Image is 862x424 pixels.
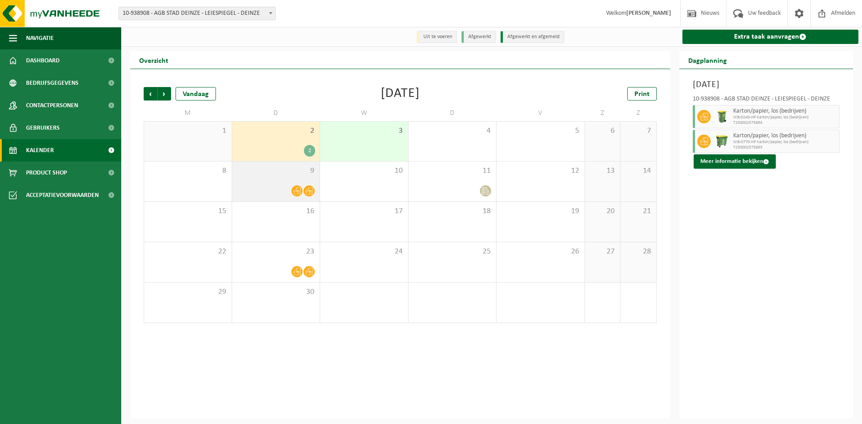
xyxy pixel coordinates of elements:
button: Meer informatie bekijken [694,154,776,169]
span: 1 [149,126,227,136]
span: Product Shop [26,162,67,184]
span: Kalender [26,139,54,162]
span: 27 [589,247,616,257]
h2: Overzicht [130,51,177,69]
span: 10-938908 - AGB STAD DEINZE - LEIESPIEGEL - DEINZE [119,7,275,20]
div: Vandaag [176,87,216,101]
span: Bedrijfsgegevens [26,72,79,94]
span: Vorige [144,87,157,101]
h2: Dagplanning [679,51,736,69]
span: Navigatie [26,27,54,49]
span: 24 [325,247,404,257]
span: T250002575893 [733,145,837,150]
span: 10 [325,166,404,176]
span: 25 [413,247,492,257]
td: V [497,105,585,121]
td: Z [585,105,621,121]
span: 4 [413,126,492,136]
td: M [144,105,232,121]
span: 12 [501,166,580,176]
span: Karton/papier, los (bedrijven) [733,132,837,140]
span: 2 [237,126,316,136]
span: 7 [625,126,651,136]
td: W [320,105,409,121]
span: 13 [589,166,616,176]
span: 26 [501,247,580,257]
span: 5 [501,126,580,136]
img: WB-0240-HPE-GN-51 [715,110,729,123]
span: 6 [589,126,616,136]
span: 10-938908 - AGB STAD DEINZE - LEIESPIEGEL - DEINZE [119,7,276,20]
span: 3 [325,126,404,136]
td: D [409,105,497,121]
span: 9 [237,166,316,176]
span: 8 [149,166,227,176]
span: Print [634,91,650,98]
img: WB-0770-HPE-GN-51 [715,135,729,148]
strong: [PERSON_NAME] [626,10,671,17]
span: 16 [237,206,316,216]
span: 11 [413,166,492,176]
span: WB-0770-HP karton/papier, los (bedrijven) [733,140,837,145]
a: Extra taak aanvragen [682,30,859,44]
li: Afgewerkt en afgemeld [501,31,564,43]
span: Acceptatievoorwaarden [26,184,99,206]
span: 17 [325,206,404,216]
span: 23 [237,247,316,257]
li: Uit te voeren [417,31,457,43]
div: [DATE] [381,87,420,101]
h3: [DATE] [693,78,840,92]
td: Z [620,105,656,121]
span: Dashboard [26,49,60,72]
span: 30 [237,287,316,297]
span: 20 [589,206,616,216]
span: 21 [625,206,651,216]
span: 19 [501,206,580,216]
span: 18 [413,206,492,216]
span: Gebruikers [26,117,60,139]
div: 2 [304,145,315,157]
span: T250002575894 [733,120,837,126]
a: Print [627,87,657,101]
span: 22 [149,247,227,257]
div: 10-938908 - AGB STAD DEINZE - LEIESPIEGEL - DEINZE [693,96,840,105]
li: Afgewerkt [462,31,496,43]
span: 15 [149,206,227,216]
span: 14 [625,166,651,176]
td: D [232,105,321,121]
span: 29 [149,287,227,297]
span: Volgende [158,87,171,101]
span: Contactpersonen [26,94,78,117]
span: 28 [625,247,651,257]
span: Karton/papier, los (bedrijven) [733,108,837,115]
span: WB-0240-HP karton/papier, los (bedrijven) [733,115,837,120]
